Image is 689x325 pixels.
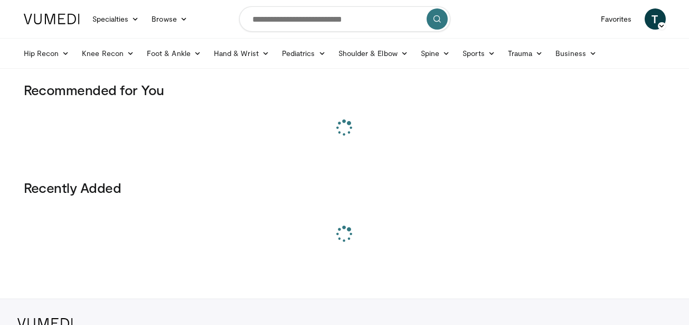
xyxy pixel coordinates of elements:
h3: Recently Added [24,179,666,196]
a: Hand & Wrist [207,43,276,64]
a: Hip Recon [17,43,76,64]
a: Trauma [502,43,550,64]
img: VuMedi Logo [24,14,80,24]
a: Spine [414,43,456,64]
a: Favorites [594,8,638,30]
a: Specialties [86,8,146,30]
input: Search topics, interventions [239,6,450,32]
a: Knee Recon [75,43,140,64]
h3: Recommended for You [24,81,666,98]
a: Foot & Ankle [140,43,207,64]
a: Browse [145,8,194,30]
a: Business [549,43,603,64]
a: Pediatrics [276,43,332,64]
a: T [645,8,666,30]
a: Shoulder & Elbow [332,43,414,64]
a: Sports [456,43,502,64]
